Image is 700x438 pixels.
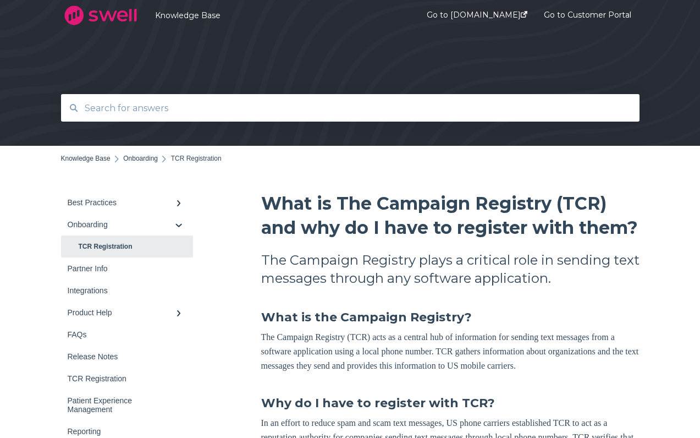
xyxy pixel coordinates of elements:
div: TCR Registration [68,374,175,383]
img: company logo [61,2,141,29]
a: Product Help [61,302,193,324]
div: Partner Info [68,264,175,273]
a: Release Notes [61,346,193,368]
a: Partner Info [61,258,193,280]
div: Onboarding [68,220,175,229]
div: Product Help [68,308,175,317]
span: TCR Registration [171,155,222,162]
a: Best Practices [61,191,193,213]
h3: What is the Campaign Registry? [261,309,640,326]
div: Reporting [68,427,175,436]
h3: Why do I have to register with TCR? [261,395,640,412]
input: Search for answers [78,96,623,120]
div: Patient Experience Management [68,396,175,414]
a: Patient Experience Management [61,390,193,420]
div: Release Notes [68,352,175,361]
a: TCR Registration [61,368,193,390]
a: Integrations [61,280,193,302]
div: FAQs [68,330,175,339]
span: What is The Campaign Registry (TCR) and why do I have to register with them? [261,193,638,238]
a: TCR Registration [61,236,193,258]
p: The Campaign Registry (TCR) acts as a central hub of information for sending text messages from a... [261,330,640,373]
a: Knowledge Base [61,155,111,162]
h2: The Campaign Registry plays a critical role in sending text messages through any software applica... [261,251,640,287]
a: Onboarding [123,155,158,162]
a: Onboarding [61,213,193,236]
div: Best Practices [68,198,175,207]
a: FAQs [61,324,193,346]
div: Integrations [68,286,175,295]
a: Knowledge Base [155,10,394,20]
